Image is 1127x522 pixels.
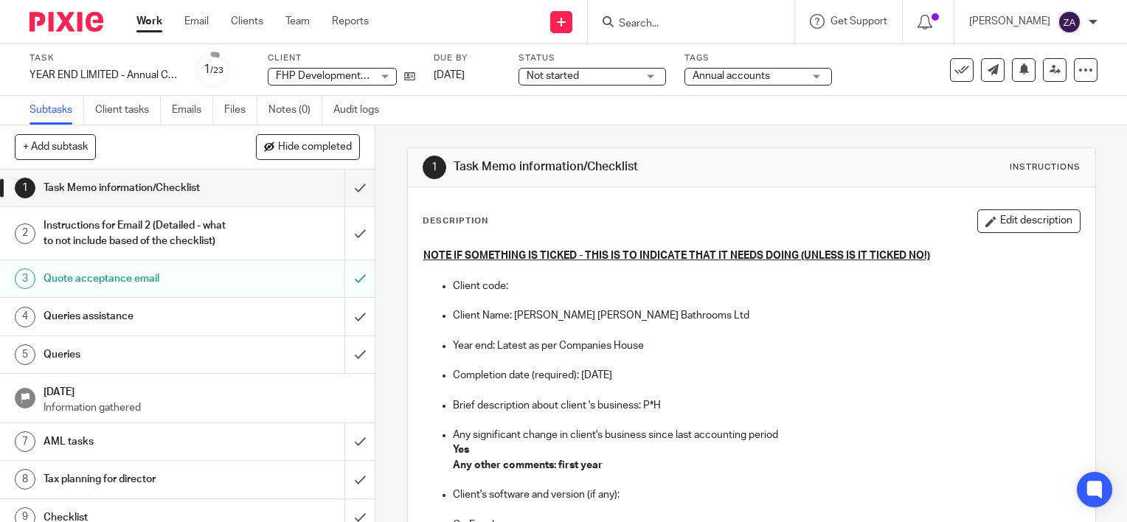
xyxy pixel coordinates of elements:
a: Reports [332,14,369,29]
a: Subtasks [30,96,84,125]
img: svg%3E [1058,10,1081,34]
strong: Any other comments: first year [453,460,603,470]
div: 4 [15,307,35,327]
label: Status [519,52,666,64]
div: 3 [15,268,35,289]
button: Hide completed [256,134,360,159]
h1: Tax planning for director [44,468,235,490]
span: Not started [527,71,579,81]
a: Team [285,14,310,29]
a: Files [224,96,257,125]
h1: Task Memo information/Checklist [44,177,235,199]
a: Emails [172,96,213,125]
label: Tags [684,52,832,64]
p: Client Name: [PERSON_NAME] [PERSON_NAME] Bathrooms Ltd [453,308,1080,323]
h1: AML tasks [44,431,235,453]
u: NOTE IF SOMETHING IS TICKED - THIS IS TO INDICATE THAT IT NEEDS DOING (UNLESS IS IT TICKED NO!) [423,251,930,261]
div: 1 [204,61,223,78]
a: Email [184,14,209,29]
h1: Quote acceptance email [44,268,235,290]
label: Due by [434,52,500,64]
h1: [DATE] [44,381,361,400]
h1: Queries [44,344,235,366]
span: FHP Developments Limited [276,71,403,81]
h1: Instructions for Email 2 (Detailed - what to not include based of the checklist) [44,215,235,252]
a: Work [136,14,162,29]
span: Get Support [830,16,887,27]
div: 2 [15,223,35,244]
div: 8 [15,469,35,490]
input: Search [617,18,750,31]
span: Hide completed [278,142,352,153]
div: 1 [423,156,446,179]
h1: Queries assistance [44,305,235,327]
small: /23 [210,66,223,74]
strong: Yes [453,445,469,455]
a: Client tasks [95,96,161,125]
h1: Task Memo information/Checklist [454,159,783,175]
div: 7 [15,431,35,452]
p: Brief description about client 's business: P*H [453,398,1080,413]
p: Any significant change in client's business since last accounting period [453,428,1080,442]
p: Information gathered [44,400,361,415]
p: Client's software and version (if any): [453,487,1080,502]
p: Client code: [453,279,1080,293]
a: Audit logs [333,96,390,125]
p: [PERSON_NAME] [969,14,1050,29]
div: Instructions [1010,161,1081,173]
a: Notes (0) [268,96,322,125]
p: Completion date (required): [DATE] [453,368,1080,383]
img: Pixie [30,12,103,32]
span: Annual accounts [693,71,770,81]
div: 5 [15,344,35,365]
button: + Add subtask [15,134,96,159]
a: Clients [231,14,263,29]
label: Task [30,52,177,64]
div: YEAR END LIMITED - Annual COMPANY accounts and CT600 return [30,68,177,83]
div: 1 [15,178,35,198]
span: [DATE] [434,70,465,80]
p: Year end: Latest as per Companies House [453,338,1080,353]
button: Edit description [977,209,1081,233]
label: Client [268,52,415,64]
p: Description [423,215,488,227]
